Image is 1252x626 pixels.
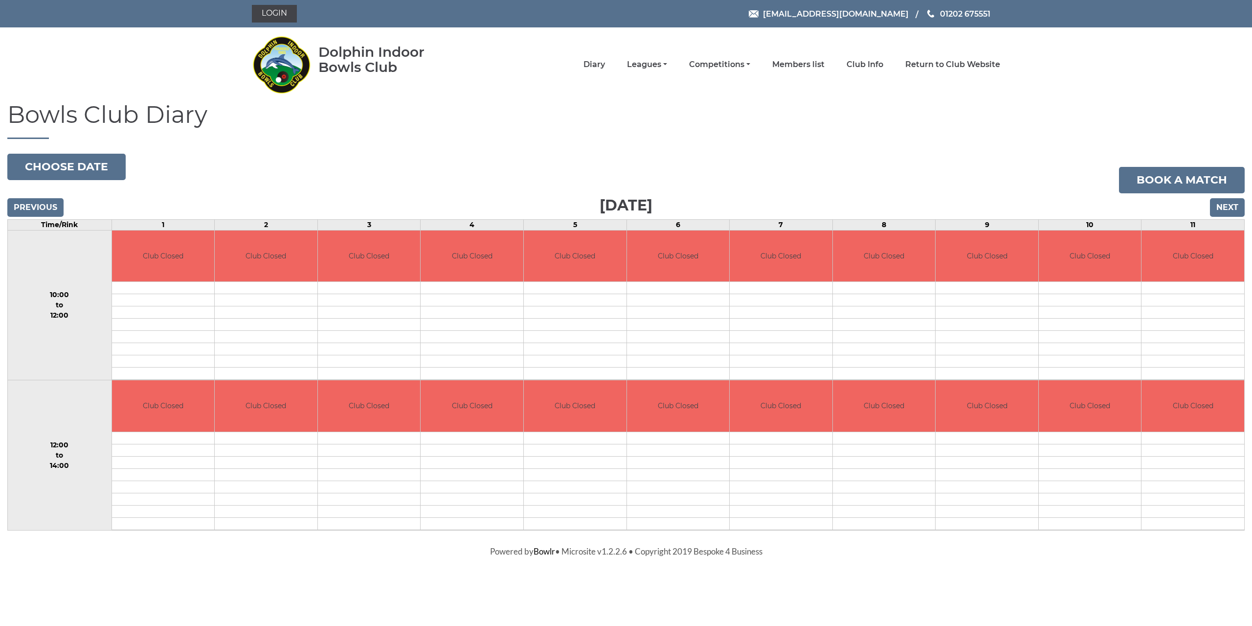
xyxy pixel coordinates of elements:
[833,231,936,282] td: Club Closed
[215,219,318,230] td: 2
[627,380,730,432] td: Club Closed
[1038,219,1141,230] td: 10
[421,380,523,432] td: Club Closed
[1210,198,1245,217] input: Next
[626,219,730,230] td: 6
[252,5,297,23] a: Login
[1039,380,1141,432] td: Club Closed
[524,380,626,432] td: Club Closed
[689,59,750,70] a: Competitions
[112,380,215,432] td: Club Closed
[832,219,936,230] td: 8
[8,230,112,380] td: 10:00 to 12:00
[1141,219,1245,230] td: 11
[833,380,936,432] td: Club Closed
[421,219,524,230] td: 4
[763,9,909,18] span: [EMAIL_ADDRESS][DOMAIN_NAME]
[936,380,1038,432] td: Club Closed
[1141,380,1244,432] td: Club Closed
[1039,231,1141,282] td: Club Closed
[490,546,762,556] span: Powered by • Microsite v1.2.2.6 • Copyright 2019 Bespoke 4 Business
[936,219,1039,230] td: 9
[730,219,833,230] td: 7
[112,231,215,282] td: Club Closed
[318,45,456,75] div: Dolphin Indoor Bowls Club
[1119,167,1245,193] a: Book a match
[421,231,523,282] td: Club Closed
[749,8,909,20] a: Email [EMAIL_ADDRESS][DOMAIN_NAME]
[926,8,990,20] a: Phone us 01202 675551
[523,219,626,230] td: 5
[7,154,126,180] button: Choose date
[730,380,832,432] td: Club Closed
[215,231,317,282] td: Club Closed
[905,59,1000,70] a: Return to Club Website
[318,231,421,282] td: Club Closed
[730,231,832,282] td: Club Closed
[927,10,934,18] img: Phone us
[627,231,730,282] td: Club Closed
[252,30,311,99] img: Dolphin Indoor Bowls Club
[749,10,759,18] img: Email
[8,380,112,531] td: 12:00 to 14:00
[215,380,317,432] td: Club Closed
[940,9,990,18] span: 01202 675551
[583,59,605,70] a: Diary
[936,231,1038,282] td: Club Closed
[8,219,112,230] td: Time/Rink
[7,102,1245,139] h1: Bowls Club Diary
[112,219,215,230] td: 1
[7,198,64,217] input: Previous
[847,59,883,70] a: Club Info
[318,380,421,432] td: Club Closed
[524,231,626,282] td: Club Closed
[317,219,421,230] td: 3
[772,59,825,70] a: Members list
[534,546,555,556] a: Bowlr
[627,59,667,70] a: Leagues
[1141,231,1244,282] td: Club Closed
